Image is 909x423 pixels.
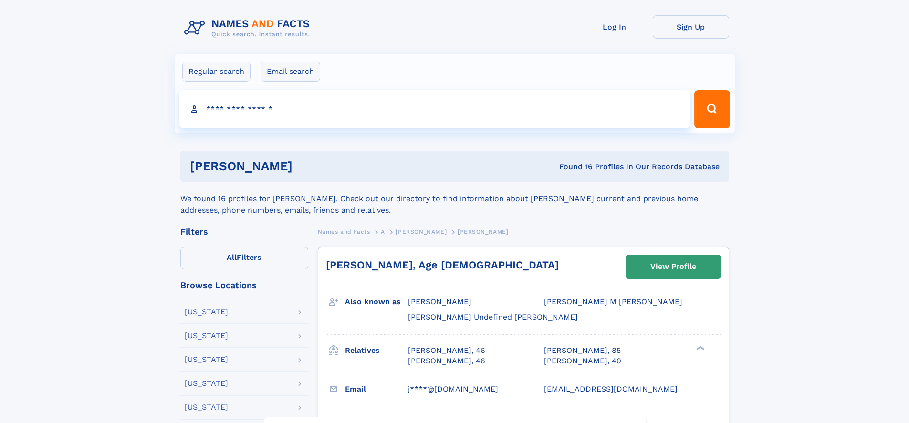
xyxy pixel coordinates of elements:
a: Log In [576,15,653,39]
span: [PERSON_NAME] Undefined [PERSON_NAME] [408,312,578,321]
div: [US_STATE] [185,332,228,340]
div: Browse Locations [180,281,308,289]
label: Email search [261,62,320,82]
span: [PERSON_NAME] [396,228,447,235]
a: [PERSON_NAME] [396,226,447,237]
div: We found 16 profiles for [PERSON_NAME]. Check out our directory to find information about [PERSON... [180,182,729,216]
a: [PERSON_NAME], 85 [544,345,621,356]
div: View Profile [650,256,696,278]
div: [US_STATE] [185,356,228,363]
a: Names and Facts [318,226,370,237]
span: [EMAIL_ADDRESS][DOMAIN_NAME] [544,384,678,393]
div: Filters [180,227,308,236]
h3: Also known as [345,294,408,310]
input: search input [179,90,690,128]
a: [PERSON_NAME], 46 [408,356,485,366]
a: A [381,226,385,237]
div: [US_STATE] [185,380,228,387]
button: Search Button [694,90,730,128]
h3: Relatives [345,342,408,359]
span: [PERSON_NAME] [458,228,509,235]
h3: Email [345,381,408,397]
h1: [PERSON_NAME] [190,160,426,172]
div: Found 16 Profiles In Our Records Database [426,162,720,172]
a: [PERSON_NAME], 46 [408,345,485,356]
img: Logo Names and Facts [180,15,318,41]
div: [US_STATE] [185,308,228,316]
span: [PERSON_NAME] [408,297,471,306]
a: [PERSON_NAME], 40 [544,356,621,366]
div: ❯ [694,345,705,351]
span: [PERSON_NAME] M [PERSON_NAME] [544,297,682,306]
span: All [227,253,237,262]
a: View Profile [626,255,721,278]
a: [PERSON_NAME], Age [DEMOGRAPHIC_DATA] [326,259,559,271]
span: A [381,228,385,235]
label: Regular search [182,62,251,82]
label: Filters [180,247,308,269]
div: [US_STATE] [185,403,228,411]
a: Sign Up [653,15,729,39]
